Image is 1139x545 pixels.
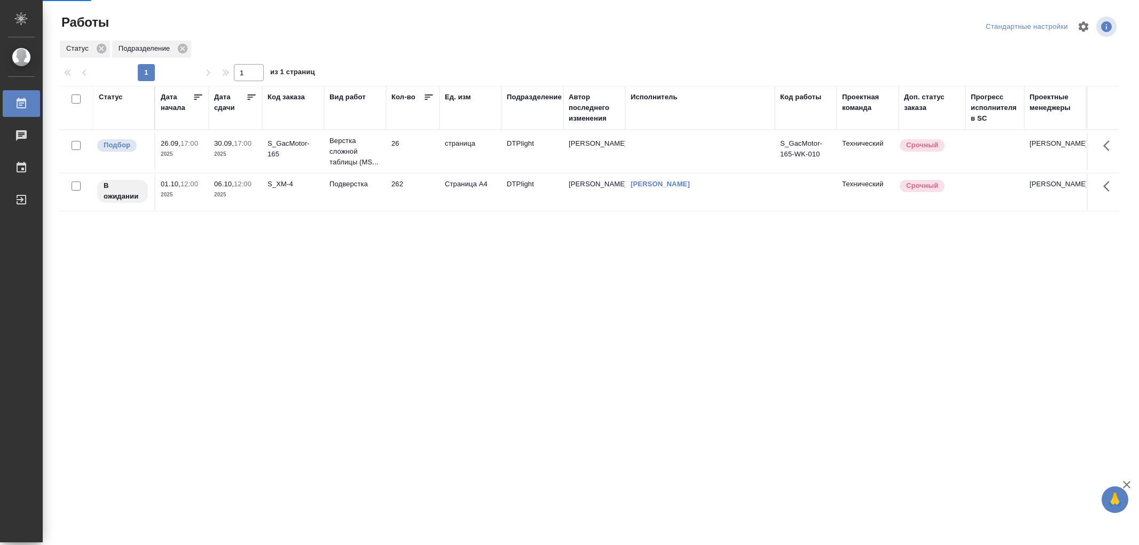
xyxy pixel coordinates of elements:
td: S_GacMotor-165-WK-010 [775,133,837,170]
td: DTPlight [501,133,563,170]
td: [PERSON_NAME] [1024,133,1086,170]
td: Страница А4 [439,173,501,211]
td: Технический [837,133,899,170]
p: 2025 [161,189,203,200]
td: [PERSON_NAME] [563,133,625,170]
p: Верстка сложной таблицы (MS... [329,136,381,168]
p: Срочный [906,140,938,151]
td: [PERSON_NAME] [563,173,625,211]
p: Подбор [104,140,130,151]
p: Срочный [906,180,938,191]
div: Проектная команда [842,92,893,113]
div: Код работы [780,92,821,102]
span: Посмотреть информацию [1096,17,1119,37]
div: Статус [60,41,110,58]
td: 262 [386,173,439,211]
p: 17:00 [180,139,198,147]
button: Здесь прячутся важные кнопки [1097,173,1122,199]
td: Технический [837,173,899,211]
div: Исполнитель назначен, приступать к работе пока рано [96,179,149,204]
div: S_GacMotor-165 [268,138,319,160]
p: 2025 [161,149,203,160]
div: Статус [99,92,123,102]
td: DTPlight [501,173,563,211]
p: 2025 [214,189,257,200]
td: страница [439,133,501,170]
div: Вид работ [329,92,366,102]
td: 26 [386,133,439,170]
p: 01.10, [161,180,180,188]
span: из 1 страниц [270,66,315,81]
a: [PERSON_NAME] [631,180,690,188]
div: Ед. изм [445,92,471,102]
p: 12:00 [180,180,198,188]
div: S_XM-4 [268,179,319,189]
td: [PERSON_NAME] [1024,173,1086,211]
p: 2025 [214,149,257,160]
p: 26.09, [161,139,180,147]
p: 30.09, [214,139,234,147]
p: 06.10, [214,180,234,188]
p: 17:00 [234,139,252,147]
p: Подверстка [329,179,381,189]
div: Проектные менеджеры [1030,92,1081,113]
button: Здесь прячутся важные кнопки [1097,133,1122,159]
div: Исполнитель [631,92,678,102]
span: Работы [59,14,109,31]
div: Дата сдачи [214,92,246,113]
p: Статус [66,43,92,54]
button: 🙏 [1102,486,1128,513]
div: Код заказа [268,92,305,102]
div: Подразделение [112,41,191,58]
div: Доп. статус заказа [904,92,960,113]
p: В ожидании [104,180,142,202]
div: Дата начала [161,92,193,113]
div: Автор последнего изменения [569,92,620,124]
div: Прогресс исполнителя в SC [971,92,1019,124]
span: 🙏 [1106,488,1124,511]
div: split button [983,19,1071,35]
div: Можно подбирать исполнителей [96,138,149,153]
p: Подразделение [119,43,174,54]
p: 12:00 [234,180,252,188]
span: Настроить таблицу [1071,14,1096,40]
div: Подразделение [507,92,562,102]
div: Кол-во [391,92,415,102]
